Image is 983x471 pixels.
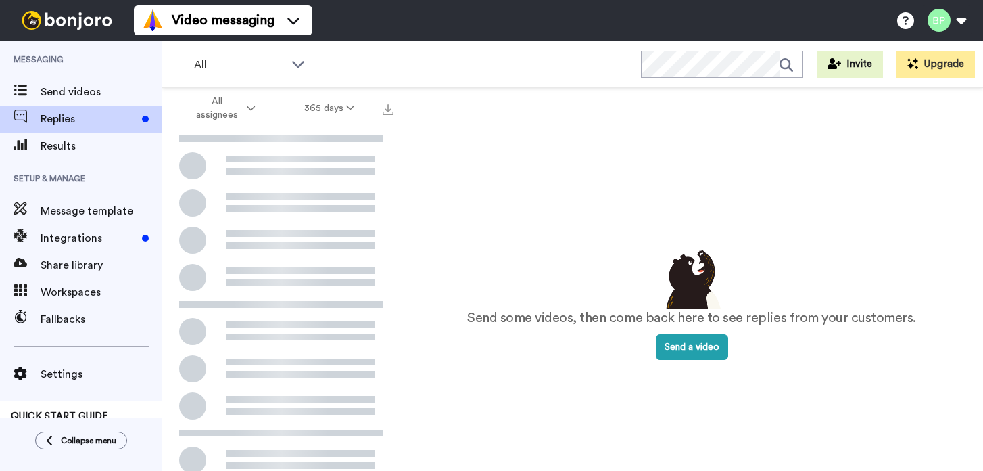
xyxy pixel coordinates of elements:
span: Collapse menu [61,435,116,446]
span: Workspaces [41,284,162,300]
span: Results [41,138,162,154]
button: Send a video [656,334,728,360]
button: 365 days [280,96,379,120]
a: Send a video [656,342,728,352]
img: bj-logo-header-white.svg [16,11,118,30]
button: Upgrade [896,51,975,78]
button: Collapse menu [35,432,127,449]
span: All assignees [189,95,244,122]
button: Invite [817,51,883,78]
span: Integrations [41,230,137,246]
button: All assignees [165,89,280,127]
img: export.svg [383,104,393,115]
button: Export all results that match these filters now. [379,98,398,118]
span: Send videos [41,84,162,100]
span: Fallbacks [41,311,162,328]
p: Send some videos, then come back here to see replies from your customers. [467,309,916,328]
span: Settings [41,366,162,382]
span: QUICK START GUIDE [11,411,108,421]
img: results-emptystates.png [658,246,725,309]
span: Replies [41,111,137,127]
span: Message template [41,203,162,219]
img: vm-color.svg [142,9,164,31]
span: Video messaging [172,11,274,30]
span: All [194,57,285,73]
span: Share library [41,257,162,273]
